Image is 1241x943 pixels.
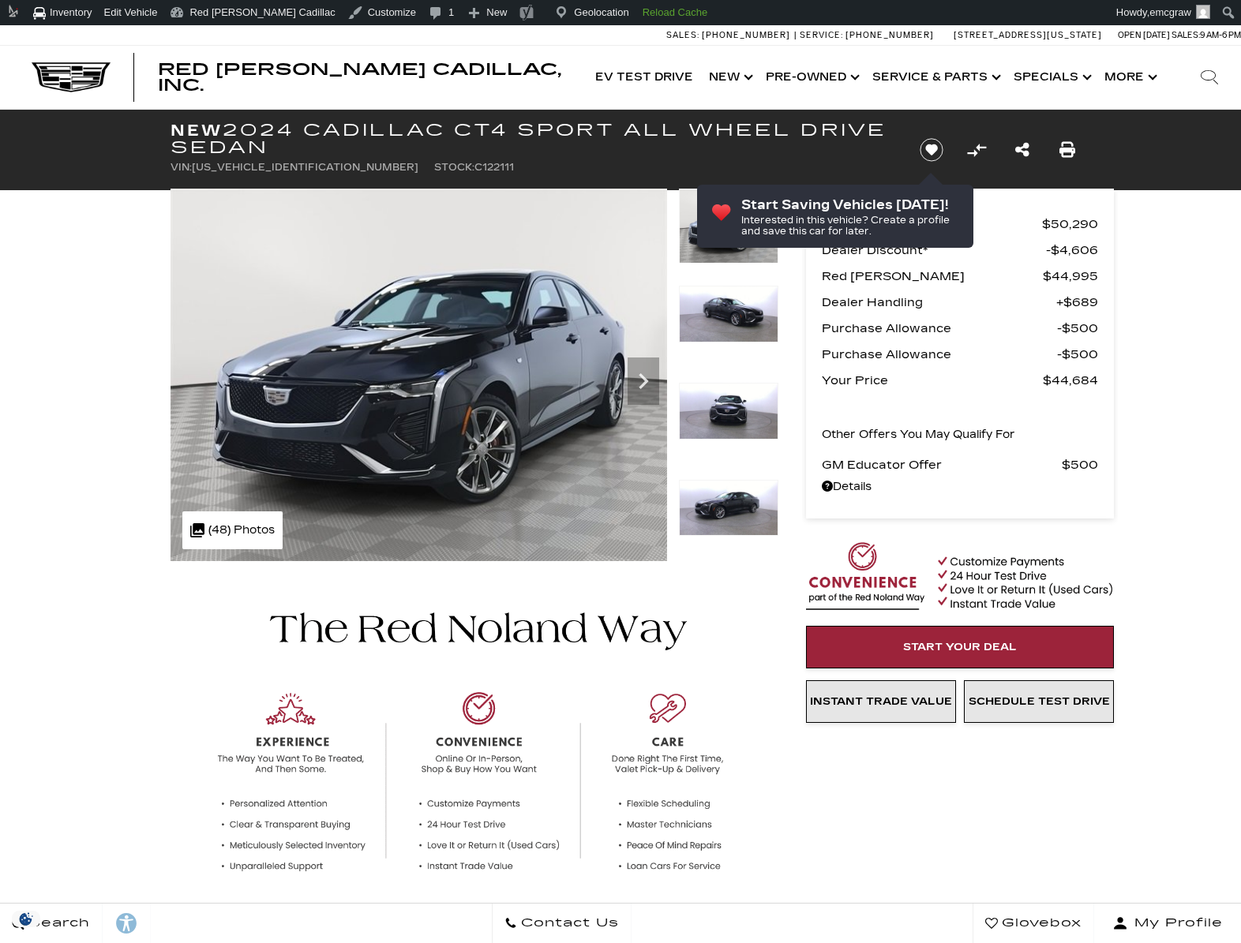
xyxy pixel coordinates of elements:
span: emcgraw [1149,6,1191,18]
a: Your Price $44,684 [822,369,1098,391]
span: Contact Us [517,912,619,934]
span: [US_VEHICLE_IDENTIFICATION_NUMBER] [192,162,418,173]
a: GM Educator Offer $500 [822,454,1098,476]
a: Pre-Owned [758,46,864,109]
span: Red [PERSON_NAME] [822,265,1043,287]
h1: 2024 Cadillac CT4 Sport All Wheel Drive Sedan [171,122,893,156]
a: Sales: [PHONE_NUMBER] [666,31,794,39]
span: Open [DATE] [1118,30,1170,40]
span: $689 [1056,291,1098,313]
a: Start Your Deal [806,626,1114,668]
span: Sales: [666,30,699,40]
a: Dealer Discount* $4,606 [822,239,1098,261]
a: Details [822,476,1098,498]
span: $44,684 [1043,369,1098,391]
a: MSRP $50,290 [822,213,1098,235]
a: Specials [1006,46,1097,109]
a: Share this New 2024 Cadillac CT4 Sport All Wheel Drive Sedan [1015,139,1029,161]
span: Schedule Test Drive [969,695,1110,708]
span: Red [PERSON_NAME] Cadillac, Inc. [158,60,561,95]
div: (48) Photos [182,511,283,549]
span: [PHONE_NUMBER] [845,30,934,40]
span: Your Price [822,369,1043,391]
a: Glovebox [973,904,1094,943]
strong: New [171,121,223,140]
button: Compare Vehicle [965,138,988,162]
span: Start Your Deal [903,641,1017,653]
span: C122111 [474,162,514,173]
a: Print this New 2024 Cadillac CT4 Sport All Wheel Drive Sedan [1059,139,1075,161]
a: Dealer Handling $689 [822,291,1098,313]
span: [PHONE_NUMBER] [702,30,790,40]
span: $50,290 [1042,213,1098,235]
span: My Profile [1128,912,1223,934]
a: [STREET_ADDRESS][US_STATE] [954,30,1102,40]
strong: Reload Cache [643,6,707,18]
a: Service: [PHONE_NUMBER] [794,31,938,39]
a: Red [PERSON_NAME] $44,995 [822,265,1098,287]
span: $500 [1057,343,1098,365]
span: $500 [1062,454,1098,476]
a: Contact Us [492,904,632,943]
span: Stock: [434,162,474,173]
a: Red [PERSON_NAME] Cadillac, Inc. [158,62,572,93]
span: Purchase Allowance [822,317,1057,339]
span: Glovebox [998,912,1082,934]
span: Sales: [1172,30,1200,40]
span: Instant Trade Value [810,695,952,708]
a: New [701,46,758,109]
a: Purchase Allowance $500 [822,317,1098,339]
img: New 2024 Black Raven Cadillac Sport image 2 [679,286,778,342]
a: Instant Trade Value [806,680,956,723]
a: Purchase Allowance $500 [822,343,1098,365]
span: 9 AM-6 PM [1200,30,1241,40]
span: $4,606 [1046,239,1098,261]
button: More [1097,46,1162,109]
a: EV Test Drive [587,46,701,109]
p: Other Offers You May Qualify For [822,424,1015,446]
img: New 2024 Black Raven Cadillac Sport image 4 [679,480,778,537]
img: Opt-Out Icon [8,911,44,927]
span: Service: [800,30,843,40]
span: Purchase Allowance [822,343,1057,365]
img: New 2024 Black Raven Cadillac Sport image 1 [679,189,778,264]
button: Save vehicle [914,137,949,163]
span: MSRP [822,213,1042,235]
button: Open user profile menu [1094,904,1241,943]
span: $44,995 [1043,265,1098,287]
span: GM Educator Offer [822,454,1062,476]
span: Search [24,912,90,934]
img: New 2024 Black Raven Cadillac Sport image 3 [679,383,778,440]
span: VIN: [171,162,192,173]
section: Click to Open Cookie Consent Modal [8,911,44,927]
a: Service & Parts [864,46,1006,109]
img: Cadillac Dark Logo with Cadillac White Text [32,62,111,92]
span: $500 [1057,317,1098,339]
img: New 2024 Black Raven Cadillac Sport image 1 [171,189,667,561]
a: Schedule Test Drive [964,680,1114,723]
div: Next [628,357,659,405]
span: Dealer Discount* [822,239,1046,261]
span: Dealer Handling [822,291,1056,313]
